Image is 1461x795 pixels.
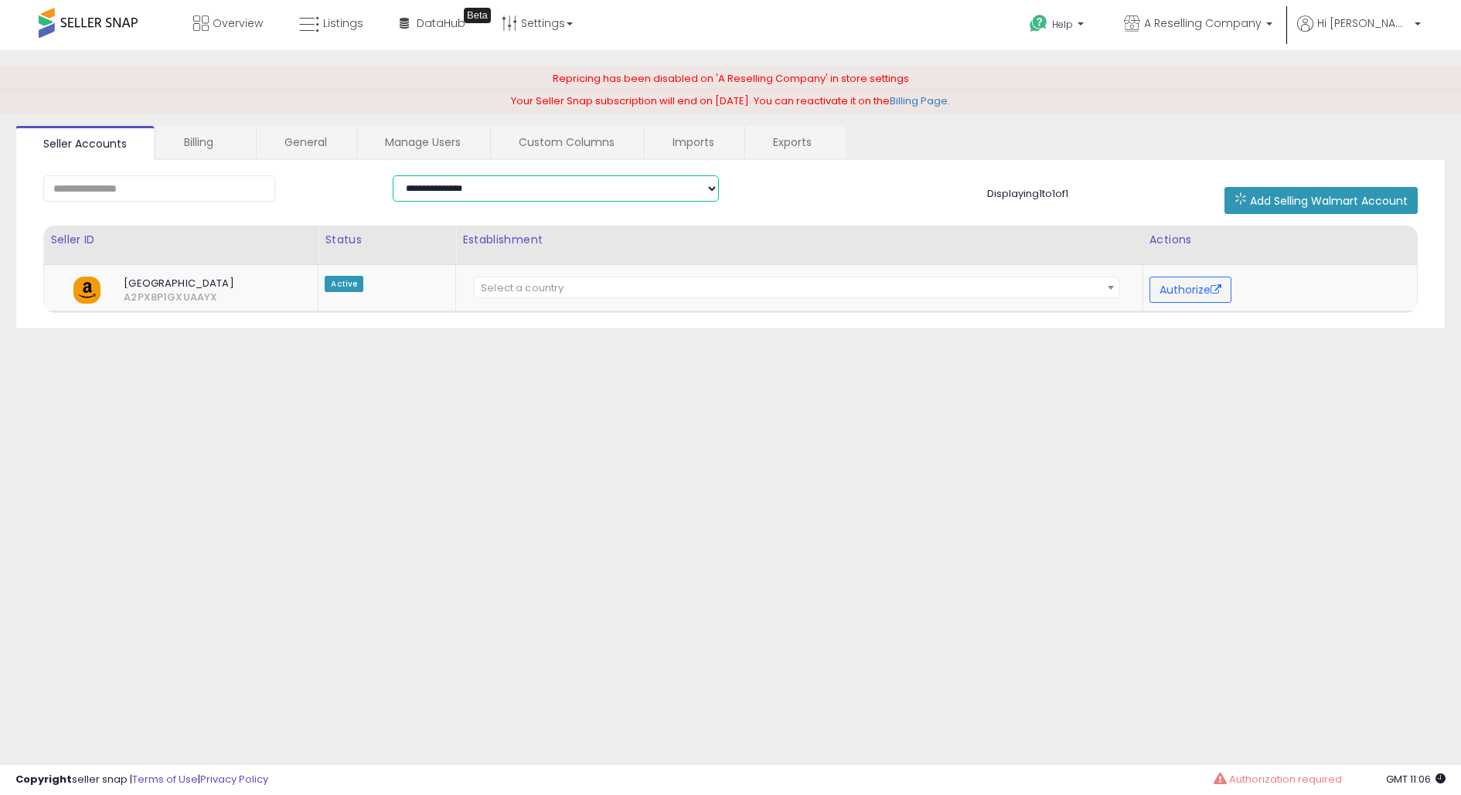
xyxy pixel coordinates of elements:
[987,186,1068,201] span: Displaying 1 to 1 of 1
[645,126,743,158] a: Imports
[257,126,355,158] a: General
[1017,2,1099,50] a: Help
[1317,15,1410,31] span: Hi [PERSON_NAME]
[213,15,263,31] span: Overview
[112,277,283,290] span: [GEOGRAPHIC_DATA]
[1149,277,1231,303] button: Authorize
[511,93,950,108] span: Your Seller Snap subscription will end on [DATE]. You can reactivate it on the .
[745,126,844,158] a: Exports
[50,232,312,248] div: Seller ID
[15,126,155,160] a: Seller Accounts
[1149,232,1411,248] div: Actions
[1052,18,1073,31] span: Help
[1029,14,1048,33] i: Get Help
[481,280,564,295] span: Select a country
[156,126,254,158] a: Billing
[491,126,642,158] a: Custom Columns
[1250,193,1408,209] span: Add Selling Walmart Account
[464,8,491,23] div: Tooltip anchor
[417,15,465,31] span: DataHub
[553,71,909,86] span: Repricing has been disabled on 'A Reselling Company' in store settings
[357,126,489,158] a: Manage Users
[1144,15,1262,31] span: A Reselling Company
[325,232,449,248] div: Status
[1224,187,1418,214] button: Add Selling Walmart Account
[890,93,948,108] a: Billing Page
[73,277,100,304] img: amazon.png
[1297,15,1421,50] a: Hi [PERSON_NAME]
[112,290,141,304] span: A2PX8P1GXUAAYX
[462,232,1136,248] div: Establishment
[325,276,363,292] span: Active
[323,15,363,31] span: Listings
